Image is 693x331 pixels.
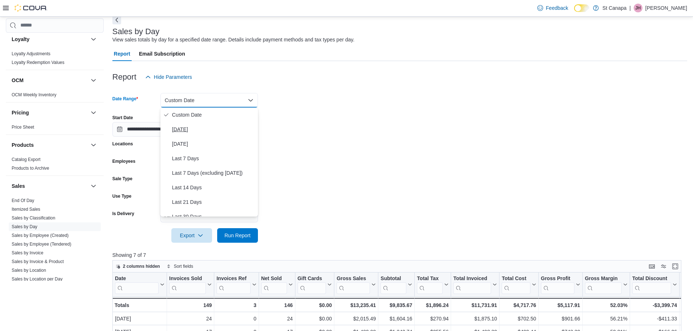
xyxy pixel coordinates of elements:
[541,275,574,282] div: Gross Profit
[12,207,40,212] a: Itemized Sales
[174,263,193,269] span: Sort fields
[113,262,163,271] button: 2 columns hidden
[216,314,256,323] div: 0
[154,73,192,81] span: Hide Parameters
[585,275,627,294] button: Gross Margin
[585,314,628,323] div: 56.21%
[534,1,571,15] a: Feedback
[12,259,64,265] span: Sales by Invoice & Product
[89,182,98,190] button: Sales
[160,108,258,217] div: Select listbox
[169,275,212,294] button: Invoices Sold
[224,232,251,239] span: Run Report
[12,157,40,162] a: Catalog Export
[585,275,621,294] div: Gross Margin
[12,224,37,229] a: Sales by Day
[89,35,98,44] button: Loyalty
[659,262,668,271] button: Display options
[12,215,55,221] a: Sales by Classification
[645,4,687,12] p: [PERSON_NAME]
[112,176,132,182] label: Sale Type
[12,141,34,149] h3: Products
[12,51,51,56] a: Loyalty Adjustments
[502,275,530,294] div: Total Cost
[381,301,412,310] div: $9,835.67
[502,275,530,282] div: Total Cost
[541,275,580,294] button: Gross Profit
[169,314,212,323] div: 24
[261,275,287,282] div: Net Sold
[114,47,130,61] span: Report
[12,124,34,130] span: Price Sheet
[585,275,621,282] div: Gross Margin
[502,314,536,323] div: $702.50
[12,250,43,255] a: Sales by Invoice
[142,70,195,84] button: Hide Parameters
[417,301,449,310] div: $1,896.24
[671,262,680,271] button: Enter fullscreen
[112,158,135,164] label: Employees
[629,4,631,12] p: |
[89,141,98,149] button: Products
[172,110,255,119] span: Custom Date
[336,275,376,294] button: Gross Sales
[216,275,250,294] div: Invoices Ref
[12,198,34,203] a: End Of Day
[115,275,164,294] button: Date
[172,154,255,163] span: Last 7 Days
[112,96,138,102] label: Date Range
[6,196,104,321] div: Sales
[112,115,133,121] label: Start Date
[12,215,55,221] span: Sales by Classification
[502,275,536,294] button: Total Cost
[574,4,589,12] input: Dark Mode
[115,314,164,323] div: [DATE]
[112,16,121,24] button: Next
[453,275,497,294] button: Total Invoiced
[12,182,25,190] h3: Sales
[541,275,574,294] div: Gross Profit
[12,233,69,238] a: Sales by Employee (Created)
[12,125,34,130] a: Price Sheet
[541,301,580,310] div: $5,117.91
[417,314,449,323] div: $270.94
[298,314,332,323] div: $0.00
[297,275,326,282] div: Gift Cards
[12,51,51,57] span: Loyalty Adjustments
[12,182,88,190] button: Sales
[381,275,406,282] div: Subtotal
[12,77,24,84] h3: OCM
[381,275,412,294] button: Subtotal
[336,275,370,282] div: Gross Sales
[632,275,671,282] div: Total Discount
[12,259,64,264] a: Sales by Invoice & Product
[12,92,56,97] a: OCM Weekly Inventory
[112,141,133,147] label: Locations
[336,314,376,323] div: $2,015.49
[115,301,164,310] div: Totals
[381,314,412,323] div: $1,604.16
[216,275,250,282] div: Invoices Ref
[12,92,56,98] span: OCM Weekly Inventory
[541,314,580,323] div: $901.66
[112,211,134,217] label: Is Delivery
[12,166,49,171] a: Products to Archive
[12,268,46,273] a: Sales by Location
[336,275,370,294] div: Gross Sales
[139,47,185,61] span: Email Subscription
[261,275,292,294] button: Net Sold
[112,36,355,44] div: View sales totals by day for a specified date range. Details include payment methods and tax type...
[112,73,136,81] h3: Report
[12,36,29,43] h3: Loyalty
[112,193,131,199] label: Use Type
[12,157,40,162] span: Catalog Export
[169,275,206,294] div: Invoices Sold
[602,4,626,12] p: St Canapa
[417,275,449,294] button: Total Tax
[453,275,491,294] div: Total Invoiced
[453,314,497,323] div: $1,875.10
[417,275,443,282] div: Total Tax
